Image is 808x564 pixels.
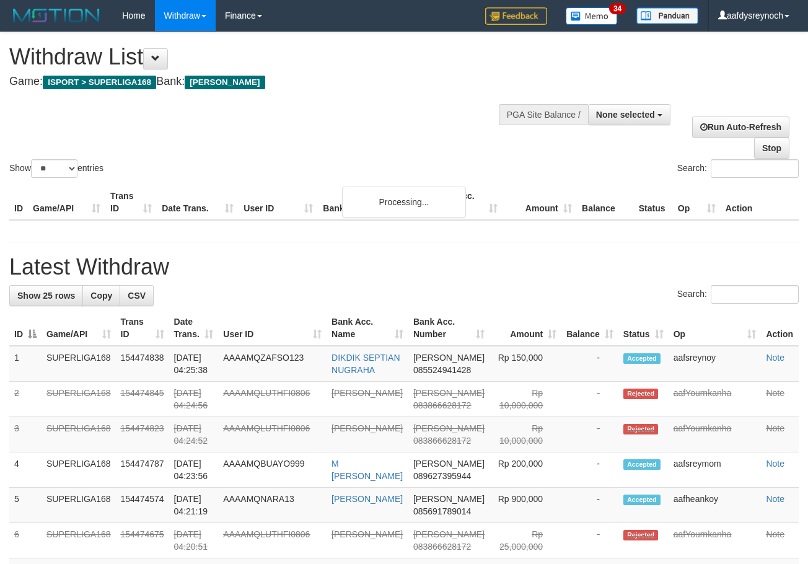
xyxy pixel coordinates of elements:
[332,494,403,504] a: [PERSON_NAME]
[218,523,327,558] td: AAAAMQLUTHFI0806
[116,346,169,382] td: 154474838
[342,187,466,218] div: Processing...
[669,311,762,346] th: Op: activate to sort column ascending
[490,417,561,452] td: Rp 10,000,000
[561,346,618,382] td: -
[673,185,721,220] th: Op
[9,346,42,382] td: 1
[623,424,658,434] span: Rejected
[413,365,471,375] span: Copy 085524941428 to clipboard
[42,382,116,417] td: SUPERLIGA168
[669,452,762,488] td: aafsreymom
[766,353,784,363] a: Note
[669,417,762,452] td: aafYournkanha
[413,423,485,433] span: [PERSON_NAME]
[116,311,169,346] th: Trans ID: activate to sort column ascending
[332,388,403,398] a: [PERSON_NAME]
[413,353,485,363] span: [PERSON_NAME]
[9,452,42,488] td: 4
[42,452,116,488] td: SUPERLIGA168
[185,76,265,89] span: [PERSON_NAME]
[677,159,799,178] label: Search:
[82,285,120,306] a: Copy
[9,488,42,523] td: 5
[503,185,577,220] th: Amount
[9,45,526,69] h1: Withdraw List
[623,353,661,364] span: Accepted
[413,471,471,481] span: Copy 089627395944 to clipboard
[413,388,485,398] span: [PERSON_NAME]
[9,417,42,452] td: 3
[9,159,103,178] label: Show entries
[609,3,626,14] span: 34
[634,185,673,220] th: Status
[711,285,799,304] input: Search:
[332,423,403,433] a: [PERSON_NAME]
[105,185,157,220] th: Trans ID
[766,459,784,469] a: Note
[766,494,784,504] a: Note
[490,523,561,558] td: Rp 25,000,000
[490,311,561,346] th: Amount: activate to sort column ascending
[413,494,485,504] span: [PERSON_NAME]
[42,523,116,558] td: SUPERLIGA168
[669,382,762,417] td: aafYournkanha
[588,104,670,125] button: None selected
[327,311,408,346] th: Bank Acc. Name: activate to sort column ascending
[561,382,618,417] td: -
[332,529,403,539] a: [PERSON_NAME]
[332,353,400,375] a: DIKDIK SEPTIAN NUGRAHA
[318,185,428,220] th: Bank Acc. Name
[169,311,219,346] th: Date Trans.: activate to sort column ascending
[218,382,327,417] td: AAAAMQLUTHFI0806
[90,291,112,301] span: Copy
[413,400,471,410] span: Copy 083866628172 to clipboard
[116,382,169,417] td: 154474845
[408,311,490,346] th: Bank Acc. Number: activate to sort column ascending
[169,382,219,417] td: [DATE] 04:24:56
[561,311,618,346] th: Balance: activate to sort column ascending
[169,488,219,523] td: [DATE] 04:21:19
[218,417,327,452] td: AAAAMQLUTHFI0806
[623,495,661,505] span: Accepted
[692,117,789,138] a: Run Auto-Refresh
[116,452,169,488] td: 154474787
[669,523,762,558] td: aafYournkanha
[754,138,789,159] a: Stop
[766,529,784,539] a: Note
[413,529,485,539] span: [PERSON_NAME]
[677,285,799,304] label: Search:
[9,523,42,558] td: 6
[42,311,116,346] th: Game/API: activate to sort column ascending
[169,346,219,382] td: [DATE] 04:25:38
[636,7,698,24] img: panduan.png
[623,530,658,540] span: Rejected
[218,311,327,346] th: User ID: activate to sort column ascending
[42,488,116,523] td: SUPERLIGA168
[577,185,634,220] th: Balance
[157,185,239,220] th: Date Trans.
[31,159,77,178] select: Showentries
[218,488,327,523] td: AAAAMQNARA13
[490,488,561,523] td: Rp 900,000
[116,488,169,523] td: 154474574
[218,346,327,382] td: AAAAMQZAFSO123
[566,7,618,25] img: Button%20Memo.svg
[169,452,219,488] td: [DATE] 04:23:56
[711,159,799,178] input: Search:
[42,346,116,382] td: SUPERLIGA168
[9,6,103,25] img: MOTION_logo.png
[428,185,502,220] th: Bank Acc. Number
[120,285,154,306] a: CSV
[332,459,403,481] a: M [PERSON_NAME]
[169,523,219,558] td: [DATE] 04:20:51
[9,76,526,88] h4: Game: Bank:
[28,185,105,220] th: Game/API
[623,459,661,470] span: Accepted
[413,459,485,469] span: [PERSON_NAME]
[490,382,561,417] td: Rp 10,000,000
[669,488,762,523] td: aafheankoy
[17,291,75,301] span: Show 25 rows
[9,382,42,417] td: 2
[42,417,116,452] td: SUPERLIGA168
